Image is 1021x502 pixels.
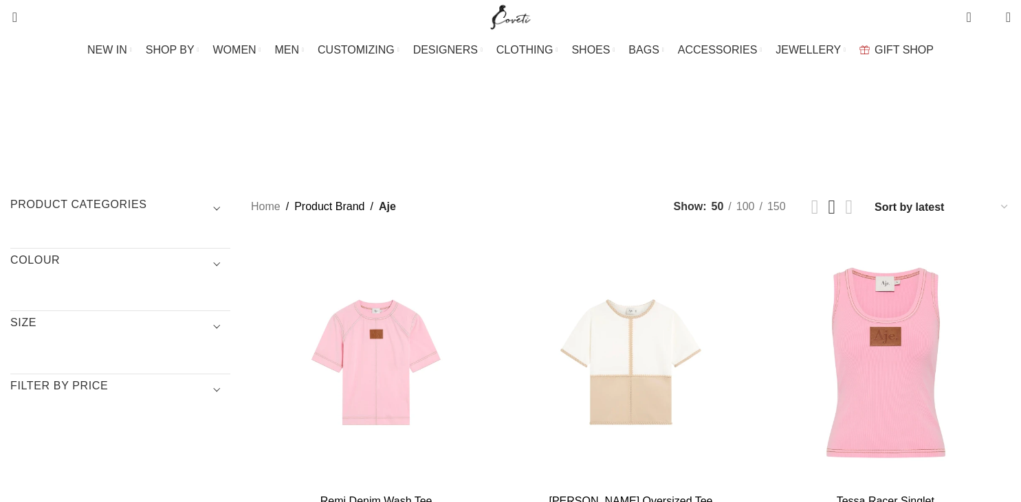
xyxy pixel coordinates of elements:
span: MEN [275,43,300,56]
a: Search [3,3,17,31]
a: Site logo [487,10,534,22]
span: DESIGNERS [413,43,478,56]
a: 0 [959,3,978,31]
img: GiftBag [859,45,870,54]
a: Remi Denim Wash Tee [251,238,501,488]
a: SHOP BY [146,36,199,64]
span: GIFT SHOP [875,43,934,56]
span: WOMEN [213,43,256,56]
a: DESIGNERS [413,36,483,64]
a: WOMEN [213,36,261,64]
span: SHOES [571,43,610,56]
a: Rae Oversized Tee [505,238,756,488]
a: Tessa Racer Singlet [760,238,1011,488]
span: CLOTHING [496,43,553,56]
span: SHOP BY [146,43,195,56]
h3: COLOUR [10,253,230,276]
div: Main navigation [3,36,1018,64]
div: My Wishlist [982,3,996,31]
a: GIFT SHOP [859,36,934,64]
span: BAGS [628,43,659,56]
span: 0 [967,7,978,17]
a: NEW IN [87,36,132,64]
span: CUSTOMIZING [318,43,395,56]
h3: Product categories [10,197,230,220]
h3: SIZE [10,315,230,339]
span: 0 [985,14,995,24]
a: CUSTOMIZING [318,36,399,64]
a: BAGS [628,36,663,64]
span: JEWELLERY [776,43,841,56]
h3: Filter by price [10,378,230,402]
span: ACCESSORIES [678,43,758,56]
a: ACCESSORIES [678,36,762,64]
a: CLOTHING [496,36,558,64]
a: JEWELLERY [776,36,846,64]
a: SHOES [571,36,615,64]
a: MEN [275,36,304,64]
span: NEW IN [87,43,127,56]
